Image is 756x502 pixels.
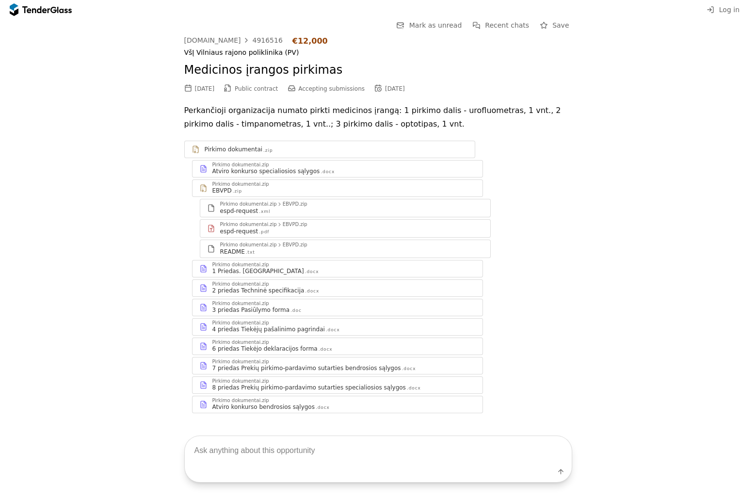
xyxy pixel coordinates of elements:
[283,222,307,227] div: EBVPD.zip
[233,188,242,194] div: .zip
[184,141,475,158] a: Pirkimo dokumentai.zip
[704,4,742,16] button: Log in
[537,19,572,32] button: Save
[212,282,269,287] div: Pirkimo dokumentai.zip
[259,209,270,215] div: .xml
[326,327,340,333] div: .docx
[212,187,232,194] div: EBVPD
[212,162,269,167] div: Pirkimo dokumentai.zip
[305,288,319,294] div: .docx
[212,403,315,411] div: Atviro konkurso bendrosios sąlygos
[212,182,269,187] div: Pirkimo dokumentai.zip
[298,85,365,92] span: Accepting submissions
[192,279,483,297] a: Pirkimo dokumentai.zip2 priedas Techninė specifikacija.docx
[200,219,491,238] a: Pirkimo dokumentai.zipEBVPD.zipespd-request.pdf
[212,167,320,175] div: Atviro konkurso specialiosios sąlygos
[220,227,258,235] div: espd-request
[192,376,483,394] a: Pirkimo dokumentai.zip8 priedas Prekių pirkimo-pardavimo sutarties specialiosios sąlygos.docx
[719,6,740,14] span: Log in
[290,308,302,314] div: .doc
[212,321,269,325] div: Pirkimo dokumentai.zip
[283,243,307,247] div: EBVPD.zip
[246,249,255,256] div: .txt
[319,346,333,353] div: .docx
[184,104,572,131] p: Perkančioji organizacija numato pirkti medicinos įrangą: 1 pirkimo dalis - urofluometras, 1 vnt.,...
[485,21,529,29] span: Recent chats
[212,262,269,267] div: Pirkimo dokumentai.zip
[394,19,465,32] button: Mark as unread
[316,405,330,411] div: .docx
[305,269,319,275] div: .docx
[205,146,263,153] div: Pirkimo dokumentai
[552,21,569,29] span: Save
[220,243,277,247] div: Pirkimo dokumentai.zip
[321,169,335,175] div: .docx
[402,366,416,372] div: .docx
[200,199,491,217] a: Pirkimo dokumentai.zipEBVPD.zipespd-request.xml
[212,398,269,403] div: Pirkimo dokumentai.zip
[220,207,258,215] div: espd-request
[283,202,307,207] div: EBVPD.zip
[184,36,283,44] a: [DOMAIN_NAME]4916516
[220,222,277,227] div: Pirkimo dokumentai.zip
[212,287,305,294] div: 2 priedas Techninė specifikacija
[212,345,318,353] div: 6 priedas Tiekėjo deklaracijos forma
[184,37,241,44] div: [DOMAIN_NAME]
[212,384,406,391] div: 8 priedas Prekių pirkimo-pardavimo sutarties specialiosios sąlygos
[212,325,325,333] div: 4 priedas Tiekėjų pašalinimo pagrindai
[259,229,269,235] div: .pdf
[192,396,483,413] a: Pirkimo dokumentai.zipAtviro konkurso bendrosios sąlygos.docx
[192,179,483,197] a: Pirkimo dokumentai.zipEBVPD.zip
[192,299,483,316] a: Pirkimo dokumentai.zip3 priedas Pasiūlymo forma.doc
[192,318,483,336] a: Pirkimo dokumentai.zip4 priedas Tiekėjų pašalinimo pagrindai.docx
[220,248,245,256] div: README
[212,306,290,314] div: 3 priedas Pasiūlymo forma
[184,62,572,79] h2: Medicinos įrangos pirkimas
[409,21,462,29] span: Mark as unread
[220,202,277,207] div: Pirkimo dokumentai.zip
[212,340,269,345] div: Pirkimo dokumentai.zip
[252,37,282,44] div: 4916516
[263,147,273,154] div: .zip
[212,301,269,306] div: Pirkimo dokumentai.zip
[212,379,269,384] div: Pirkimo dokumentai.zip
[212,267,304,275] div: 1 Priedas. [GEOGRAPHIC_DATA]
[212,364,401,372] div: 7 priedas Prekių pirkimo-pardavimo sutarties bendrosios sąlygos
[200,240,491,258] a: Pirkimo dokumentai.zipEBVPD.zipREADME.txt
[407,385,421,391] div: .docx
[192,160,483,178] a: Pirkimo dokumentai.zipAtviro konkurso specialiosios sąlygos.docx
[195,85,215,92] div: [DATE]
[469,19,532,32] button: Recent chats
[192,357,483,374] a: Pirkimo dokumentai.zip7 priedas Prekių pirkimo-pardavimo sutarties bendrosios sąlygos.docx
[235,85,278,92] span: Public contract
[184,49,572,57] div: VšĮ Vilniaus rajono poliklinika (PV)
[192,260,483,277] a: Pirkimo dokumentai.zip1 Priedas. [GEOGRAPHIC_DATA].docx
[192,338,483,355] a: Pirkimo dokumentai.zip6 priedas Tiekėjo deklaracijos forma.docx
[292,36,328,46] div: €12,000
[212,359,269,364] div: Pirkimo dokumentai.zip
[385,85,405,92] div: [DATE]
